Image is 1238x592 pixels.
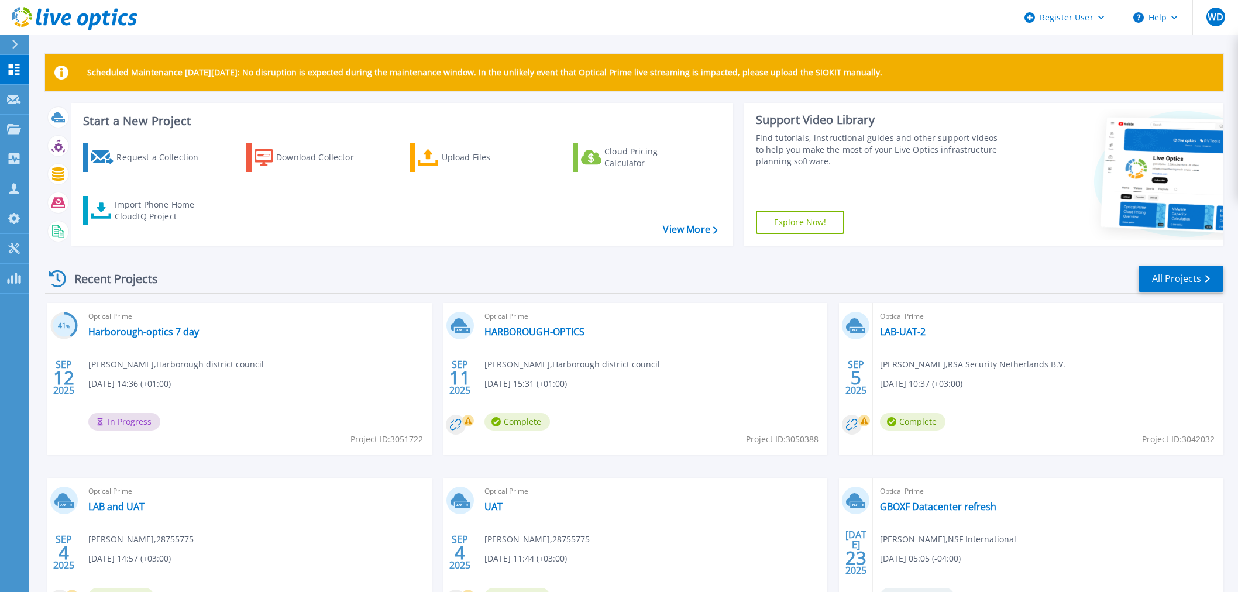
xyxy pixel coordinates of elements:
[845,531,867,574] div: [DATE] 2025
[880,533,1016,546] span: [PERSON_NAME] , NSF International
[88,533,194,546] span: [PERSON_NAME] , 28755775
[246,143,377,172] a: Download Collector
[851,373,861,383] span: 5
[1208,12,1223,22] span: WD
[880,552,961,565] span: [DATE] 05:05 (-04:00)
[880,485,1216,498] span: Optical Prime
[50,319,78,333] h3: 41
[350,433,423,446] span: Project ID: 3051722
[484,501,503,512] a: UAT
[442,146,535,169] div: Upload Files
[746,433,819,446] span: Project ID: 3050388
[880,413,945,431] span: Complete
[756,112,1002,128] div: Support Video Library
[88,501,145,512] a: LAB and UAT
[484,377,567,390] span: [DATE] 15:31 (+01:00)
[45,264,174,293] div: Recent Projects
[88,485,425,498] span: Optical Prime
[455,548,465,557] span: 4
[410,143,540,172] a: Upload Files
[83,115,717,128] h3: Start a New Project
[845,553,866,563] span: 23
[88,377,171,390] span: [DATE] 14:36 (+01:00)
[53,531,75,574] div: SEP 2025
[449,373,470,383] span: 11
[116,146,210,169] div: Request a Collection
[880,358,1065,371] span: [PERSON_NAME] , RSA Security Netherlands B.V.
[53,373,74,383] span: 12
[59,548,69,557] span: 4
[604,146,698,169] div: Cloud Pricing Calculator
[88,310,425,323] span: Optical Prime
[115,199,206,222] div: Import Phone Home CloudIQ Project
[276,146,370,169] div: Download Collector
[83,143,214,172] a: Request a Collection
[484,552,567,565] span: [DATE] 11:44 (+03:00)
[756,132,1002,167] div: Find tutorials, instructional guides and other support videos to help you make the most of your L...
[484,533,590,546] span: [PERSON_NAME] , 28755775
[484,358,660,371] span: [PERSON_NAME] , Harborough district council
[484,413,550,431] span: Complete
[845,356,867,399] div: SEP 2025
[449,356,471,399] div: SEP 2025
[1142,433,1215,446] span: Project ID: 3042032
[484,326,584,338] a: HARBOROUGH-OPTICS
[484,310,821,323] span: Optical Prime
[880,326,926,338] a: LAB-UAT-2
[880,310,1216,323] span: Optical Prime
[663,224,717,235] a: View More
[66,323,70,329] span: %
[573,143,703,172] a: Cloud Pricing Calculator
[484,485,821,498] span: Optical Prime
[53,356,75,399] div: SEP 2025
[88,413,160,431] span: In Progress
[88,326,199,338] a: Harborough-optics 7 day
[1139,266,1223,292] a: All Projects
[880,377,962,390] span: [DATE] 10:37 (+03:00)
[449,531,471,574] div: SEP 2025
[88,552,171,565] span: [DATE] 14:57 (+03:00)
[880,501,996,512] a: GBOXF Datacenter refresh
[88,358,264,371] span: [PERSON_NAME] , Harborough district council
[756,211,845,234] a: Explore Now!
[87,68,882,77] p: Scheduled Maintenance [DATE][DATE]: No disruption is expected during the maintenance window. In t...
